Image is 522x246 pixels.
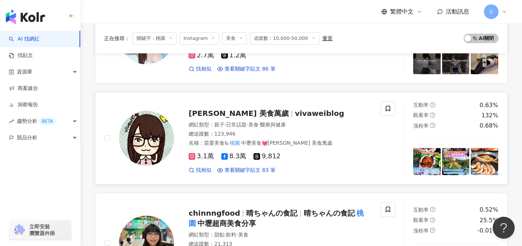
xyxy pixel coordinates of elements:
[225,65,275,73] span: 查看關鍵字貼文 86 筆
[133,32,177,45] span: 關鍵字：桃園
[480,101,498,109] div: 0.63%
[9,52,33,59] a: 找貼文
[430,113,435,118] span: question-circle
[221,52,247,59] span: 1.2萬
[6,10,45,24] img: logo
[413,102,429,108] span: 互動率
[481,111,498,120] div: 132%
[430,102,435,107] span: question-circle
[446,8,469,15] span: 活動訊息
[189,109,289,118] span: [PERSON_NAME] 美食萬歲
[241,140,333,146] span: 中壢美食💓[PERSON_NAME] 美食萬歲
[10,220,71,240] a: chrome extension立即安裝 瀏覽器外掛
[247,122,248,128] span: ·
[204,140,229,146] span: 苗栗美食&
[225,122,226,128] span: ·
[17,129,37,146] span: 競品分析
[9,35,40,43] a: searchAI 找網紅
[189,52,214,59] span: 2.7萬
[322,35,333,41] div: 重置
[480,122,498,130] div: 0.68%
[442,148,470,175] img: post-image
[250,32,319,45] span: 追蹤數：10,000-50,000
[197,219,256,228] span: 中壢超商美食分享
[295,109,344,118] span: vivaweiblog
[189,130,372,138] div: 總追蹤數 ： 123,946
[413,123,429,129] span: 漲粉率
[189,152,214,160] span: 3.1萬
[471,148,498,175] img: post-image
[413,217,429,223] span: 觀看率
[95,92,507,185] a: KOL Avatar[PERSON_NAME] 美食萬歲vivaweiblog網紅類型：親子·日常話題·美食·醫療與健康總追蹤數：123,946名稱：苗栗美食&桃園中壢美食💓[PERSON_NA...
[229,139,241,147] mark: 桃園
[189,65,211,73] a: 找相似
[477,227,498,235] div: -0.01%
[413,148,441,175] img: post-image
[9,85,38,92] a: 商案媒合
[471,47,498,74] img: post-image
[246,209,297,217] span: 晴ちゃんの食記
[413,207,429,213] span: 互動率
[39,118,56,125] div: BETA
[430,207,435,212] span: question-circle
[236,232,238,238] span: ·
[260,122,286,128] span: 醫療與健康
[17,113,56,129] span: 趨勢分析
[12,224,26,236] img: chrome extension
[480,206,498,214] div: 0.52%
[490,8,493,16] span: S
[480,216,498,224] div: 25.5%
[226,232,236,238] span: 飲料
[304,209,355,217] span: 晴ちゃんの食記
[390,8,414,16] span: 繁體中文
[17,64,32,80] span: 資源庫
[189,121,372,129] div: 網紅類型 ：
[238,232,248,238] span: 美食
[430,123,435,128] span: question-circle
[493,217,515,239] iframe: Help Scout Beacon - Open
[214,122,225,128] span: 親子
[442,47,470,74] img: post-image
[9,119,14,124] span: rise
[226,122,247,128] span: 日常話題
[225,167,275,174] span: 查看關鍵字貼文 83 筆
[225,232,226,238] span: ·
[189,209,240,217] span: chinnngfood
[179,32,219,45] span: Instagram
[259,122,260,128] span: ·
[189,167,211,174] a: 找相似
[9,101,38,109] a: 洞察報告
[253,152,281,160] span: 9,812
[430,217,435,223] span: question-circle
[413,112,429,118] span: 觀看率
[214,232,225,238] span: 甜點
[413,47,441,74] img: post-image
[221,152,247,160] span: 8.3萬
[29,223,55,236] span: 立即安裝 瀏覽器外掛
[196,65,211,73] span: 找相似
[189,231,372,239] div: 網紅類型 ：
[189,139,332,147] span: 名稱 ：
[248,122,259,128] span: 美食
[119,111,174,166] img: KOL Avatar
[104,35,130,41] span: 正在搜尋 ：
[189,207,364,229] mark: 桃園
[196,167,211,174] span: 找相似
[217,65,275,73] a: 查看關鍵字貼文 86 筆
[413,228,429,234] span: 漲粉率
[430,228,435,233] span: question-circle
[217,167,275,174] a: 查看關鍵字貼文 83 筆
[222,32,247,45] span: 美食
